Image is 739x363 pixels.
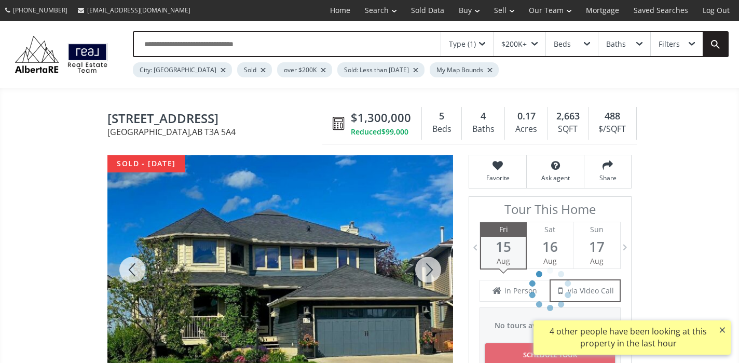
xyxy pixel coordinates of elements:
[553,122,583,137] div: SQFT
[107,155,185,172] div: sold - [DATE]
[594,122,631,137] div: $/SQFT
[510,110,542,123] div: 0.17
[449,41,476,48] div: Type (1)
[133,62,232,77] div: City: [GEOGRAPHIC_DATA]
[474,173,521,182] span: Favorite
[427,110,456,123] div: 5
[659,41,680,48] div: Filters
[606,41,626,48] div: Baths
[427,122,456,137] div: Beds
[107,112,327,128] span: 131 Edgebrook Circle NW
[501,41,527,48] div: $200K+
[510,122,542,137] div: Acres
[590,173,626,182] span: Share
[539,326,718,349] div: 4 other people have been looking at this property in the last hour
[351,127,411,137] div: Reduced
[532,173,579,182] span: Ask agent
[467,110,499,123] div: 4
[556,110,580,123] span: 2,663
[430,62,499,77] div: My Map Bounds
[467,122,499,137] div: Baths
[10,33,112,76] img: Logo
[554,41,571,48] div: Beds
[381,127,408,137] span: $99,000
[351,110,411,126] span: $1,300,000
[73,1,196,20] a: [EMAIL_ADDRESS][DOMAIN_NAME]
[107,128,327,136] span: [GEOGRAPHIC_DATA] , AB T3A 5A4
[337,62,425,77] div: Sold: Less than [DATE]
[714,320,731,339] button: ×
[13,6,67,15] span: [PHONE_NUMBER]
[277,62,332,77] div: over $200K
[87,6,190,15] span: [EMAIL_ADDRESS][DOMAIN_NAME]
[594,110,631,123] div: 488
[237,62,272,77] div: Sold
